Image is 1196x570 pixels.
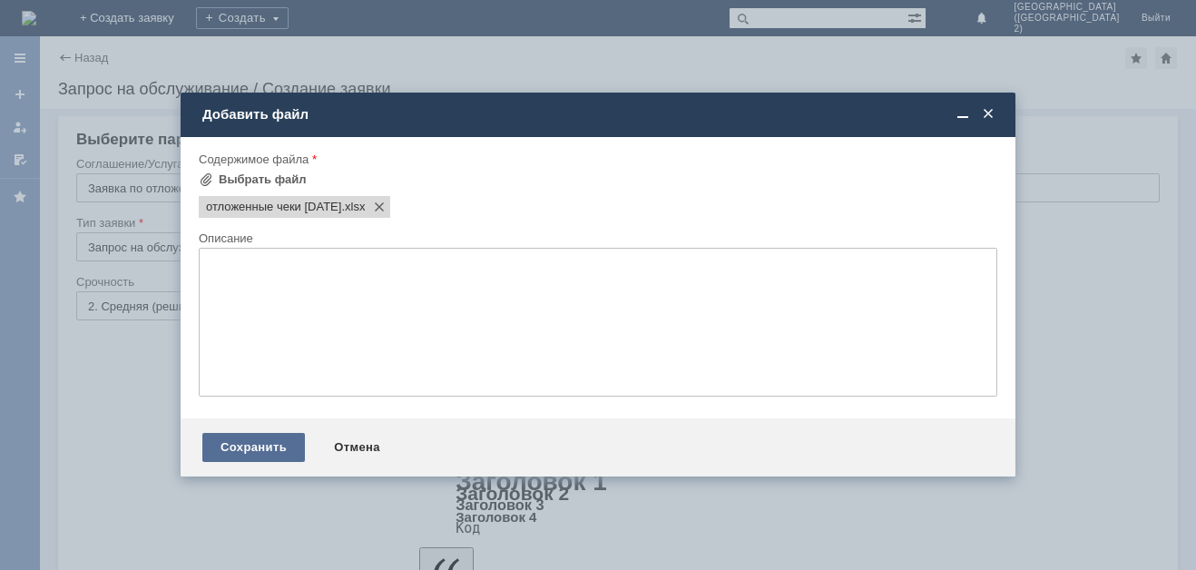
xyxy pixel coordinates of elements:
[219,172,307,187] div: Выбрать файл
[199,153,994,165] div: Содержимое файла
[202,106,997,123] div: Добавить файл
[199,232,994,244] div: Описание
[206,200,341,214] span: отложенные чеки 27.09.25.xlsx
[979,106,997,123] span: Закрыть
[341,200,365,214] span: отложенные чеки 27.09.25.xlsx
[954,106,972,123] span: Свернуть (Ctrl + M)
